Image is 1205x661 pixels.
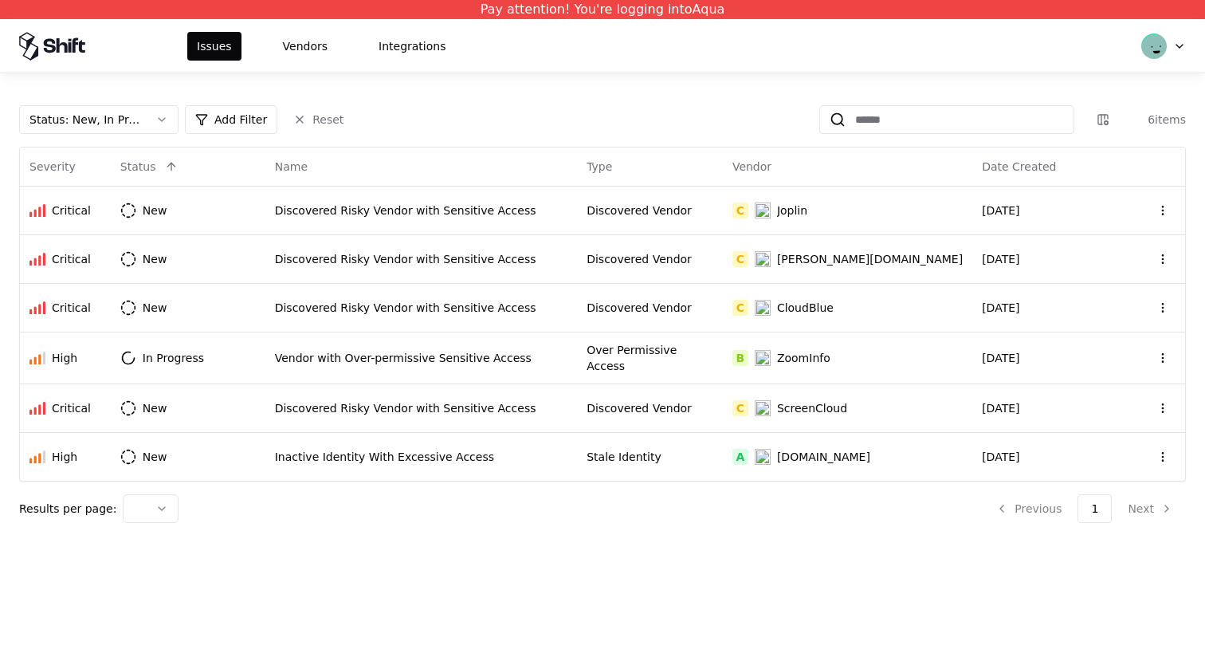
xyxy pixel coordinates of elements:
[52,449,77,465] div: High
[52,251,91,267] div: Critical
[120,245,196,273] button: New
[982,251,1115,267] div: [DATE]
[755,251,771,267] img: Labra.io
[755,203,771,218] img: Joplin
[143,449,167,465] div: New
[120,443,196,471] button: New
[982,400,1115,416] div: [DATE]
[587,400,713,416] div: Discovered Vendor
[52,400,91,416] div: Critical
[983,494,1186,523] nav: pagination
[275,400,567,416] div: Discovered Risky Vendor with Sensitive Access
[143,251,167,267] div: New
[52,350,77,366] div: High
[284,105,353,134] button: Reset
[777,300,834,316] div: CloudBlue
[732,159,771,175] div: Vendor
[120,196,196,225] button: New
[732,449,748,465] div: A
[369,32,455,61] button: Integrations
[755,449,771,465] img: terasky.com
[732,400,748,416] div: C
[777,251,963,267] div: [PERSON_NAME][DOMAIN_NAME]
[587,449,713,465] div: Stale Identity
[1077,494,1112,523] button: 1
[143,300,167,316] div: New
[982,159,1056,175] div: Date Created
[275,159,308,175] div: Name
[732,350,748,366] div: B
[275,449,567,465] div: Inactive Identity With Excessive Access
[1122,112,1186,128] div: 6 items
[755,400,771,416] img: ScreenCloud
[29,159,76,175] div: Severity
[982,203,1115,218] div: [DATE]
[777,350,830,366] div: ZoomInfo
[143,400,167,416] div: New
[120,159,156,175] div: Status
[587,300,713,316] div: Discovered Vendor
[732,203,748,218] div: C
[187,32,241,61] button: Issues
[777,203,807,218] div: Joplin
[120,344,233,372] button: In Progress
[587,159,612,175] div: Type
[29,112,143,128] div: Status : New, In Progress
[275,300,567,316] div: Discovered Risky Vendor with Sensitive Access
[587,342,713,374] div: Over Permissive Access
[755,300,771,316] img: CloudBlue
[275,350,567,366] div: Vendor with Over-permissive Sensitive Access
[587,203,713,218] div: Discovered Vendor
[732,300,748,316] div: C
[120,293,196,322] button: New
[755,350,771,366] img: ZoomInfo
[982,300,1115,316] div: [DATE]
[275,203,567,218] div: Discovered Risky Vendor with Sensitive Access
[185,105,277,134] button: Add Filter
[52,300,91,316] div: Critical
[982,350,1115,366] div: [DATE]
[732,251,748,267] div: C
[143,350,204,366] div: In Progress
[982,449,1115,465] div: [DATE]
[273,32,337,61] button: Vendors
[52,203,91,218] div: Critical
[143,203,167,218] div: New
[777,400,847,416] div: ScreenCloud
[120,394,196,423] button: New
[275,251,567,267] div: Discovered Risky Vendor with Sensitive Access
[777,449,870,465] div: [DOMAIN_NAME]
[587,251,713,267] div: Discovered Vendor
[19,501,116,517] p: Results per page:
